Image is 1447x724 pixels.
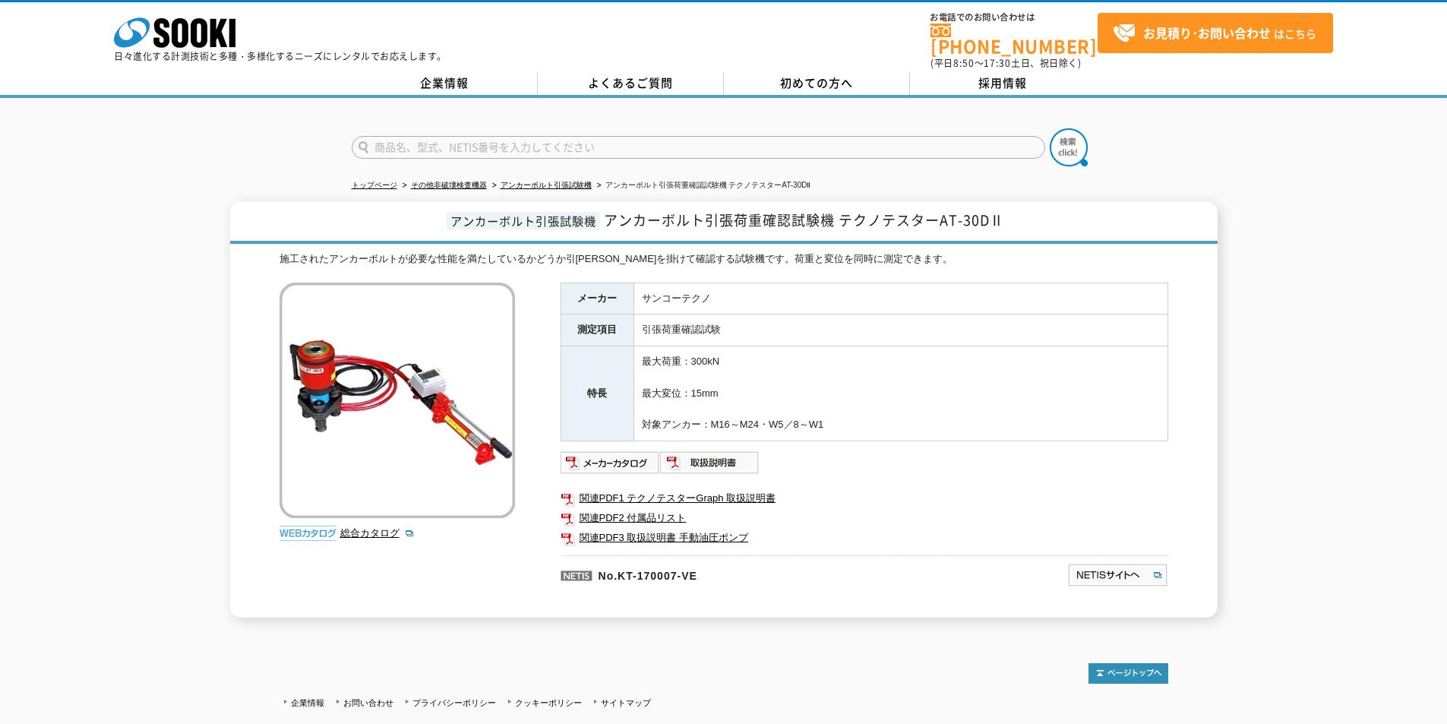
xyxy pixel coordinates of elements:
[1098,13,1333,53] a: お見積り･お問い合わせはこちら
[561,528,1168,548] a: 関連PDF3 取扱説明書 手動油圧ポンプ
[984,56,1011,70] span: 17:30
[561,460,660,472] a: メーカーカタログ
[280,526,336,541] img: webカタログ
[910,72,1096,95] a: 採用情報
[633,283,1167,315] td: サンコーテクノ
[780,74,853,91] span: 初めての方へ
[601,698,651,707] a: サイトマップ
[447,212,600,229] span: アンカーボルト引張試験機
[561,555,921,592] p: No.KT-170007-VE
[1113,22,1316,45] span: はこちら
[343,698,393,707] a: お問い合わせ
[561,315,633,346] th: 測定項目
[1088,663,1168,684] img: トップページへ
[930,13,1098,22] span: お電話でのお問い合わせは
[561,508,1168,528] a: 関連PDF2 付属品リスト
[352,136,1045,159] input: 商品名、型式、NETIS番号を入力してください
[724,72,910,95] a: 初めての方へ
[604,210,1004,230] span: アンカーボルト引張荷重確認試験機 テクノテスターAT-30DⅡ
[930,56,1081,70] span: (平日 ～ 土日、祝日除く)
[280,251,1168,267] div: 施工されたアンカーボルトが必要な性能を満たしているかどうか引[PERSON_NAME]を掛けて確認する試験機です。荷重と変位を同時に測定できます。
[352,181,397,189] a: トップページ
[1050,128,1088,166] img: btn_search.png
[561,451,660,475] img: メーカーカタログ
[114,52,447,61] p: 日々進化する計測技術と多種・多様化するニーズにレンタルでお応えします。
[561,488,1168,508] a: 関連PDF1 テクノテスターGraph 取扱説明書
[930,24,1098,55] a: [PHONE_NUMBER]
[340,527,415,539] a: 総合カタログ
[501,181,592,189] a: アンカーボルト引張試験機
[660,451,760,475] img: 取扱説明書
[352,72,538,95] a: 企業情報
[412,698,496,707] a: プライバシーポリシー
[280,283,515,518] img: アンカーボルト引張荷重確認試験機 テクノテスターAT-30DⅡ
[953,56,975,70] span: 8:50
[594,178,811,194] li: アンカーボルト引張荷重確認試験機 テクノテスターAT-30DⅡ
[291,698,324,707] a: 企業情報
[660,460,760,472] a: 取扱説明書
[1067,563,1168,587] img: NETISサイトへ
[633,315,1167,346] td: 引張荷重確認試験
[561,283,633,315] th: メーカー
[633,346,1167,441] td: 最大荷重：300kN 最大変位：15mm 対象アンカー：M16～M24・W5／8～W1
[411,181,487,189] a: その他非破壊検査機器
[1143,24,1271,42] strong: お見積り･お問い合わせ
[538,72,724,95] a: よくあるご質問
[515,698,582,707] a: クッキーポリシー
[561,346,633,441] th: 特長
